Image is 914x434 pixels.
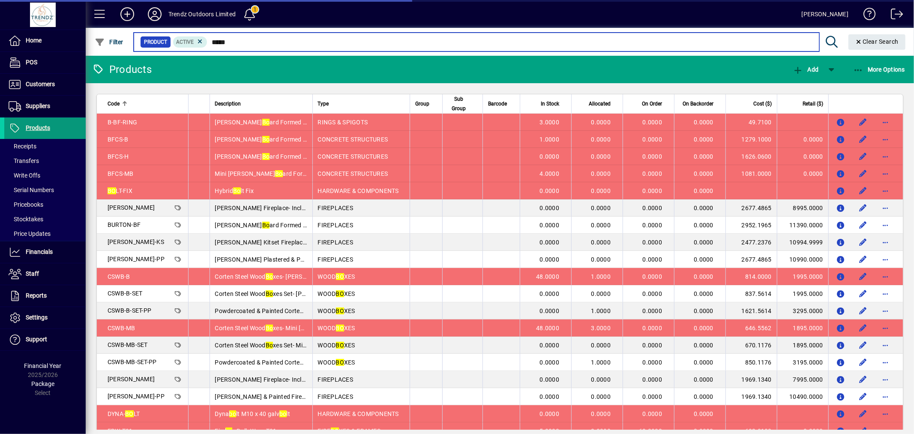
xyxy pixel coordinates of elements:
span: Description [215,99,241,108]
span: 0.0000 [591,153,611,160]
span: 0.0000 [643,325,662,332]
button: More options [878,287,892,301]
button: Edit [856,115,870,129]
button: Edit [856,321,870,335]
span: 0.0000 [643,187,662,194]
span: Financials [26,248,53,255]
button: Edit [856,356,870,369]
span: 3.0000 [591,325,611,332]
button: Filter [93,34,126,50]
a: Write Offs [4,168,86,183]
a: Home [4,30,86,51]
td: 2952.1965 [725,217,777,234]
span: 48.0000 [536,273,559,280]
span: [PERSON_NAME] ard Formed Concrete Structure [215,136,355,143]
span: CONCRETE STRUCTURES [318,153,388,160]
button: More options [878,321,892,335]
button: Edit [856,407,870,421]
td: 49.7100 [725,114,777,131]
em: Bo [266,290,273,297]
span: 0.0000 [643,256,662,263]
span: CSWB-MB-SET-PP [108,359,157,365]
button: More options [878,390,892,404]
span: 0.0000 [540,290,560,297]
span: WOOD XES [318,290,355,297]
span: [PERSON_NAME] Plastered & Painted Fireplace- Including Concrete Structure, 6mm Steel Fire x, 304 ... [215,256,645,263]
em: Bo [262,153,270,160]
span: [PERSON_NAME] [108,376,155,383]
button: More options [878,356,892,369]
span: On Backorder [683,99,713,108]
span: WOOD XES [318,342,355,349]
span: 48.0000 [536,325,559,332]
span: FIREPLACES [318,222,354,229]
button: More options [878,373,892,386]
button: More options [878,270,892,283]
a: Pricebooks [4,197,86,212]
span: 0.0000 [643,239,662,246]
a: Support [4,329,86,350]
span: 0.0000 [643,273,662,280]
em: Bo [233,187,241,194]
span: 0.0000 [643,153,662,160]
span: 0.0000 [591,376,611,383]
span: CSWB-B-SET [108,290,143,297]
td: 0.0000 [777,148,828,165]
span: Stocktakes [9,216,43,223]
span: Barcode [488,99,507,108]
span: 0.0000 [540,307,560,314]
div: Sub Group [448,94,477,113]
span: Support [26,336,47,343]
span: 0.0000 [591,170,611,177]
button: Edit [856,373,870,386]
div: Trendz Outdoors Limited [168,7,236,21]
td: 2677.4865 [725,199,777,217]
span: 0.0000 [694,170,714,177]
span: Price Updates [9,230,51,237]
span: 0.0000 [694,410,714,417]
button: Edit [856,218,870,232]
span: Clear Search [855,38,899,45]
span: 0.0000 [694,359,714,366]
button: Edit [856,338,870,352]
span: 0.0000 [643,410,662,417]
button: More options [878,407,892,421]
span: Write Offs [9,172,40,179]
button: Profile [141,6,168,22]
span: 0.0000 [591,393,611,400]
button: Edit [856,235,870,249]
span: Reports [26,292,47,299]
button: More options [878,218,892,232]
span: 4.0000 [540,170,560,177]
span: 0.0000 [591,222,611,229]
button: More options [878,253,892,266]
span: 0.0000 [540,239,560,246]
span: Receipts [9,143,36,150]
span: 0.0000 [694,325,714,332]
span: Package [31,380,54,387]
div: Barcode [488,99,515,108]
span: B-BF-RING [108,119,137,126]
span: 0.0000 [540,359,560,366]
span: Corten Steel Wood xes Set- Mini [PERSON_NAME] [215,342,357,349]
button: Edit [856,270,870,283]
div: Description [215,99,307,108]
span: CSWB-B-SET-PP [108,307,151,314]
a: Serial Numbers [4,183,86,197]
span: 0.0000 [643,359,662,366]
span: CSWB-MB-SET [108,341,148,348]
td: 10490.0000 [777,388,828,405]
span: CSWB-MB [108,325,135,332]
button: Edit [856,133,870,146]
span: FIREPLACES [318,256,354,263]
button: More Options [851,62,908,77]
button: More options [878,304,892,318]
span: 0.0000 [643,205,662,211]
span: 0.0000 [643,136,662,143]
mat-chip: Activation Status: Active [173,36,207,48]
span: [PERSON_NAME]-PP [108,393,165,400]
button: Add [791,62,821,77]
span: LT-FIX [108,187,132,194]
em: Bo [275,170,283,177]
button: Edit [856,304,870,318]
